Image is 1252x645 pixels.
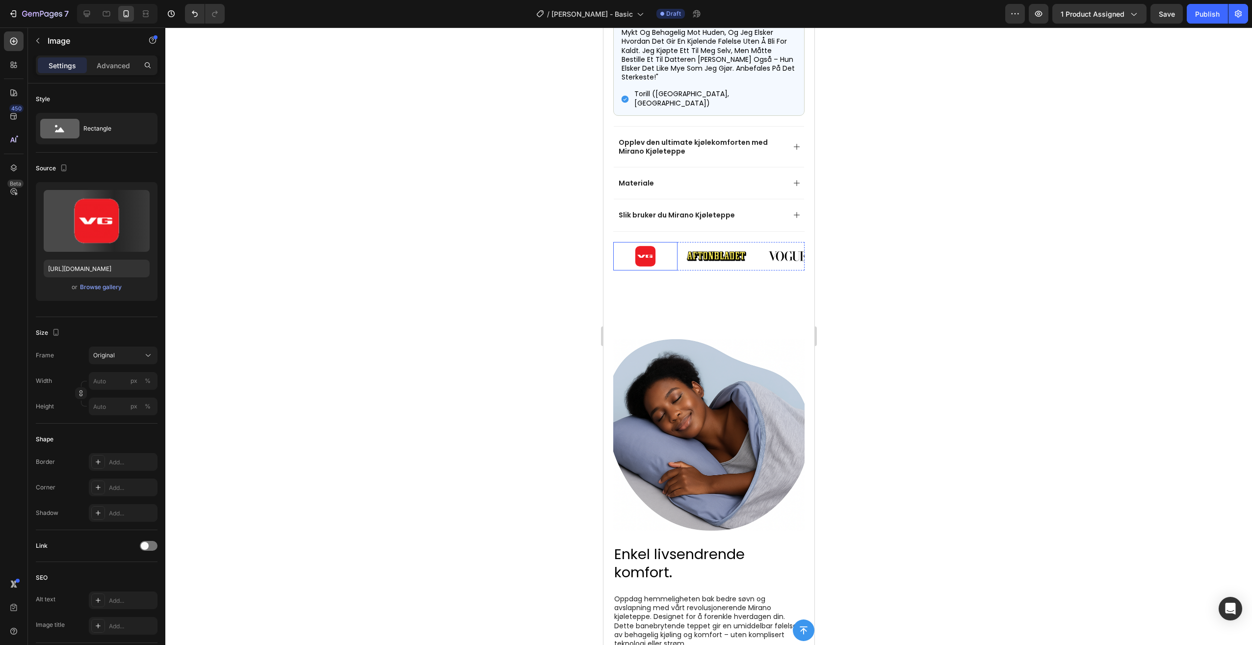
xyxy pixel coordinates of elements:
div: Shape [36,435,53,444]
div: Add... [109,509,155,518]
div: Link [36,541,48,550]
button: Browse gallery [79,282,122,292]
div: px [130,402,137,411]
p: Materiale [15,151,51,160]
input: px% [89,372,157,390]
input: px% [89,398,157,415]
img: preview-image [44,190,150,252]
button: Save [1150,4,1183,24]
div: Publish [1195,9,1220,19]
div: Add... [109,458,155,467]
div: SEO [36,573,48,582]
button: Publish [1187,4,1228,24]
div: % [145,402,151,411]
button: 7 [4,4,73,24]
div: Add... [109,484,155,492]
p: Settings [49,60,76,71]
img: gempages_562927565786841874-5aaa1575-e89a-4679-b2c5-bb2ee02b97bc.png [81,215,145,243]
span: [PERSON_NAME] - Basic [551,9,633,19]
span: Draft [666,9,681,18]
p: Torill ([GEOGRAPHIC_DATA], [GEOGRAPHIC_DATA]) [31,62,193,80]
button: px [142,375,154,387]
button: Original [89,347,157,364]
div: px [130,376,137,385]
input: https://example.com/image.jpg [44,260,150,277]
p: Advanced [97,60,130,71]
p: Opplev den ultimate kjølekomforten med Mirano Kjøleteppe [15,110,180,128]
button: px [142,401,154,412]
iframe: Design area [603,27,814,645]
img: gempages_562927565786841874-58139ac9-af3a-4124-9979-24ef06a5101a.png [10,215,74,243]
p: 7 [64,8,69,20]
div: Undo/Redo [185,4,225,24]
div: Alt text [36,595,55,604]
label: Height [36,402,54,411]
span: 1 product assigned [1061,9,1124,19]
button: % [128,375,140,387]
button: % [128,401,140,412]
div: Rectangle [83,117,143,140]
div: % [145,376,151,385]
div: Image title [36,620,65,629]
label: Width [36,376,52,385]
div: Add... [109,622,155,631]
div: Browse gallery [80,283,122,292]
img: gempages_562927565786841874-c1fb7f4e-66e4-48ae-b448-b70da4ca53b4.png [10,312,201,503]
div: Open Intercom Messenger [1219,597,1242,620]
div: Shadow [36,509,58,517]
p: Slik bruker du Mirano Kjøleteppe [15,183,131,192]
div: Size [36,326,62,340]
button: 1 product assigned [1052,4,1147,24]
img: gempages_562927565786841874-c160f855-78fb-46ed-a591-37139474b0a8.png [152,215,216,243]
div: 450 [9,105,24,112]
span: Original [93,351,115,360]
span: / [547,9,549,19]
div: Border [36,457,55,466]
div: Source [36,162,70,175]
div: Corner [36,483,55,492]
div: Add... [109,596,155,605]
span: Save [1159,10,1175,18]
div: Beta [7,180,24,188]
div: Style [36,95,50,104]
label: Frame [36,351,54,360]
p: Image [48,35,131,47]
span: or [72,281,78,293]
p: Oppdag hemmeligheten bak bedre søvn og avslapning med vårt revolusjonerende Mirano kjøleteppe. De... [11,567,200,620]
h2: Enkel livsendrende komfort. [10,517,201,556]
